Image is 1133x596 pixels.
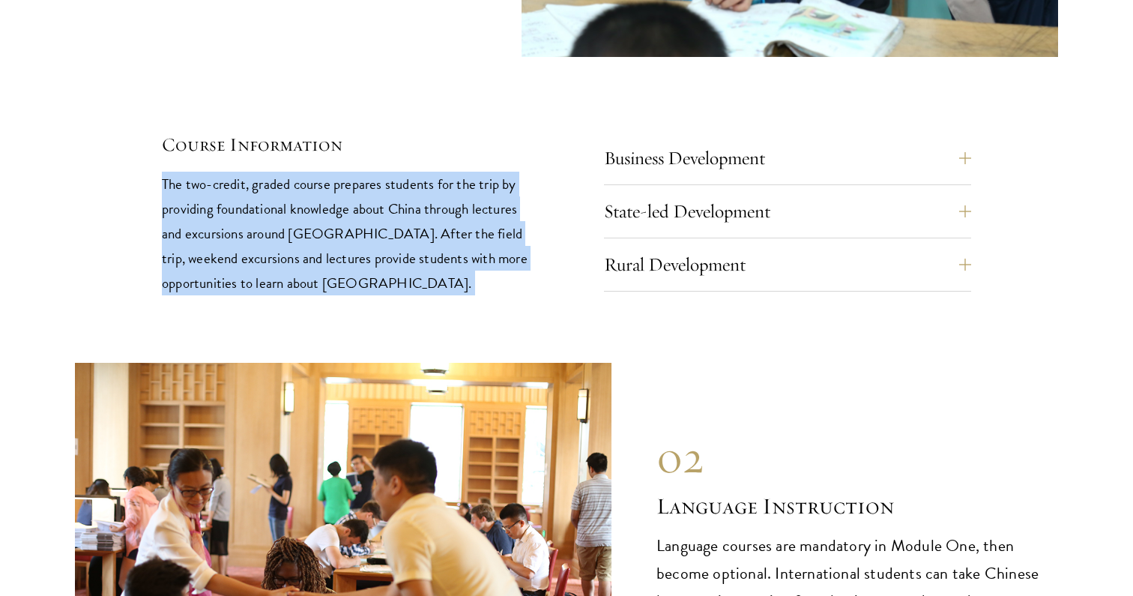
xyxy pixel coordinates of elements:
button: State-led Development [604,193,971,229]
p: The two-credit, graded course prepares students for the trip by providing foundational knowledge ... [162,172,529,295]
h5: Course Information [162,132,529,157]
h2: Language Instruction [656,492,1058,522]
button: Rural Development [604,247,971,283]
div: 02 [656,430,1058,484]
button: Business Development [604,140,971,176]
